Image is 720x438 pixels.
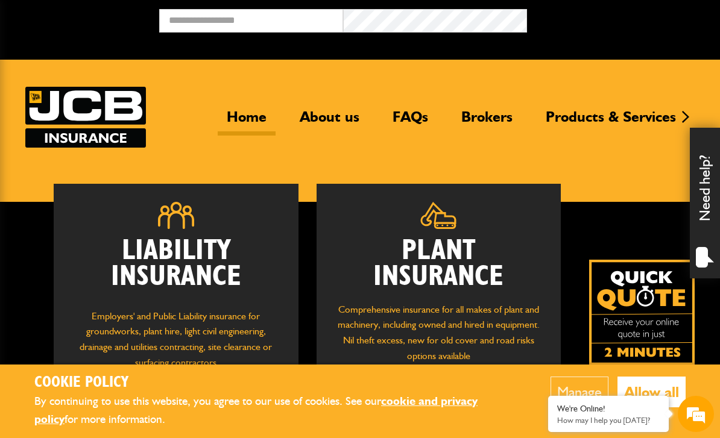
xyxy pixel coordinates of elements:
p: Comprehensive insurance for all makes of plant and machinery, including owned and hired in equipm... [335,302,543,363]
a: Brokers [452,108,522,136]
div: Need help? [690,128,720,278]
h2: Cookie Policy [34,374,514,392]
button: Allow all [617,377,686,407]
p: How may I help you today? [557,416,660,425]
a: Get your insurance quote isn just 2-minutes [589,260,695,365]
img: JCB Insurance Services logo [25,87,146,148]
a: JCB Insurance Services [25,87,146,148]
p: By continuing to use this website, you agree to our use of cookies. See our for more information. [34,392,514,429]
button: Manage [551,377,608,407]
h2: Plant Insurance [335,238,543,290]
div: We're Online! [557,404,660,414]
a: Products & Services [537,108,685,136]
h2: Liability Insurance [72,238,280,296]
img: Quick Quote [589,260,695,365]
button: Broker Login [527,9,711,28]
p: Employers' and Public Liability insurance for groundworks, plant hire, light civil engineering, d... [72,308,280,377]
a: Home [218,108,276,136]
a: FAQs [384,108,437,136]
a: About us [291,108,368,136]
